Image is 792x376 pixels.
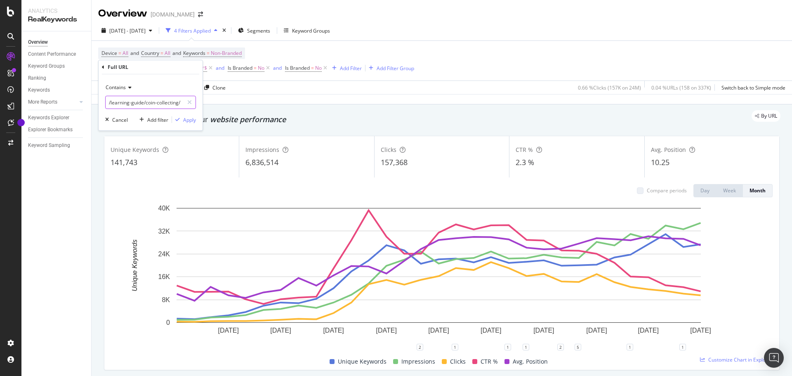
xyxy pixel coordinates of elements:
[245,146,279,154] span: Impressions
[254,64,257,71] span: =
[172,116,196,124] button: Apply
[28,74,85,83] a: Ranking
[700,187,709,194] div: Day
[130,50,139,57] span: and
[111,157,137,167] span: 141,743
[743,184,773,197] button: Month
[165,47,170,59] span: All
[201,81,226,94] button: Clone
[28,98,77,106] a: More Reports
[28,141,70,150] div: Keyword Sampling
[183,116,196,123] div: Apply
[513,357,548,367] span: Avg. Position
[28,125,73,134] div: Explorer Bookmarks
[102,116,128,124] button: Cancel
[174,27,211,34] div: 4 Filters Applied
[315,62,322,74] span: No
[504,344,511,350] div: 1
[401,357,435,367] span: Impressions
[516,146,533,154] span: CTR %
[723,187,736,194] div: Week
[323,327,344,334] text: [DATE]
[28,50,85,59] a: Content Performance
[651,146,686,154] span: Avg. Position
[311,64,314,71] span: =
[28,62,65,71] div: Keyword Groups
[183,50,205,57] span: Keywords
[131,239,138,291] text: Unique Keywords
[329,63,362,73] button: Add Filter
[690,327,711,334] text: [DATE]
[752,110,780,122] div: legacy label
[98,24,156,37] button: [DATE] - [DATE]
[28,74,46,83] div: Ranking
[481,327,501,334] text: [DATE]
[141,50,159,57] span: Country
[163,24,221,37] button: 4 Filters Applied
[172,50,181,57] span: and
[651,84,711,91] div: 0.04 % URLs ( 158 on 337K )
[693,184,717,197] button: Day
[481,357,498,367] span: CTR %
[417,344,423,350] div: 2
[28,38,85,47] a: Overview
[158,227,170,234] text: 32K
[162,296,170,303] text: 8K
[98,7,147,21] div: Overview
[207,50,210,57] span: =
[764,348,784,368] div: Open Intercom Messenger
[365,63,414,73] button: Add Filter Group
[575,344,581,350] div: 5
[136,116,168,124] button: Add filter
[578,84,641,91] div: 0.66 % Clicks ( 157K on 24M )
[101,50,117,57] span: Device
[523,344,529,350] div: 1
[340,65,362,72] div: Add Filter
[151,10,195,19] div: [DOMAIN_NAME]
[28,98,57,106] div: More Reports
[28,86,85,95] a: Keywords
[428,327,449,334] text: [DATE]
[111,146,159,154] span: Unique Keywords
[106,84,126,91] span: Contains
[280,24,333,37] button: Keyword Groups
[111,204,766,347] svg: A chart.
[647,187,687,194] div: Compare periods
[216,64,224,71] div: and
[292,27,330,34] div: Keyword Groups
[679,344,686,350] div: 1
[376,327,397,334] text: [DATE]
[28,15,85,24] div: RealKeywords
[28,7,85,15] div: Analytics
[533,327,554,334] text: [DATE]
[718,81,785,94] button: Switch back to Simple mode
[273,64,282,71] div: and
[158,273,170,280] text: 16K
[28,114,85,122] a: Keywords Explorer
[123,47,128,59] span: All
[109,27,146,34] span: [DATE] - [DATE]
[216,64,224,72] button: and
[516,157,534,167] span: 2.3 %
[28,125,85,134] a: Explorer Bookmarks
[118,50,121,57] span: =
[28,86,50,95] div: Keywords
[28,38,48,47] div: Overview
[452,344,458,350] div: 1
[377,65,414,72] div: Add Filter Group
[158,251,170,258] text: 24K
[285,64,310,71] span: Is Branded
[627,344,633,350] div: 1
[166,319,170,326] text: 0
[108,64,128,71] div: Full URL
[28,141,85,150] a: Keyword Sampling
[228,64,252,71] span: Is Branded
[218,327,239,334] text: [DATE]
[28,62,85,71] a: Keyword Groups
[158,205,170,212] text: 40K
[160,50,163,57] span: =
[638,327,659,334] text: [DATE]
[28,50,76,59] div: Content Performance
[273,64,282,72] button: and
